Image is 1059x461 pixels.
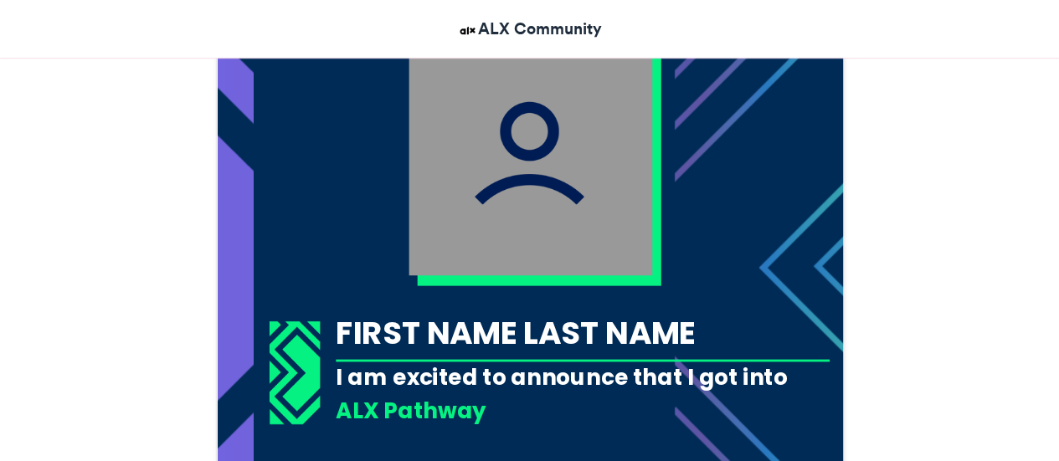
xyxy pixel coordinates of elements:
[457,20,478,41] img: ALX Community
[336,361,830,423] div: I am excited to announce that I got into the
[409,32,652,275] img: user_filled.png
[336,310,830,354] div: FIRST NAME LAST NAME
[336,395,830,426] div: ALX Pathway
[269,320,320,424] img: 1718367053.733-03abb1a83a9aadad37b12c69bdb0dc1c60dcbf83.png
[457,17,602,41] a: ALX Community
